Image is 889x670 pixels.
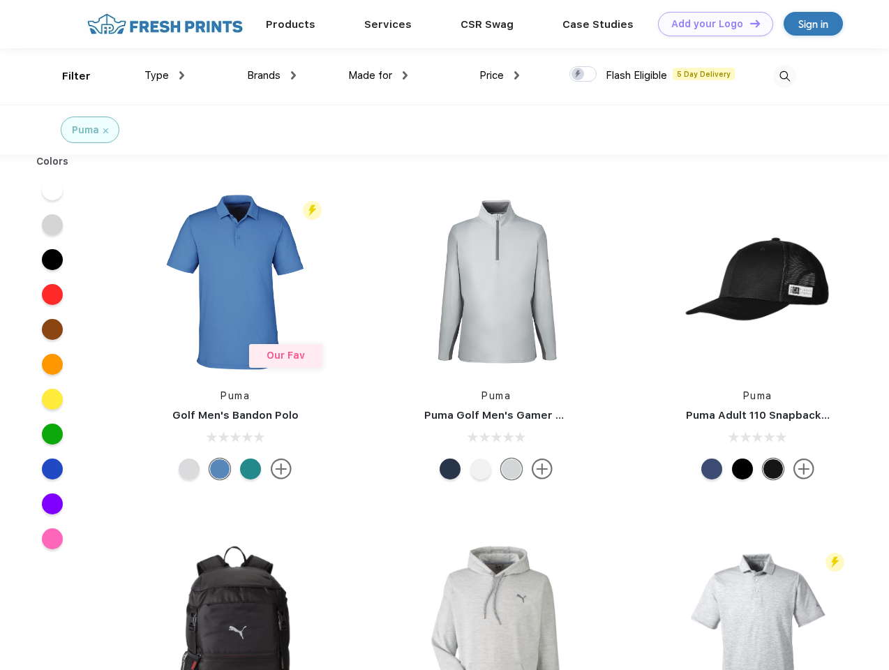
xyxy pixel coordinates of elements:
[403,189,589,375] img: func=resize&h=266
[240,459,261,479] div: Green Lagoon
[103,128,108,133] img: filter_cancel.svg
[793,459,814,479] img: more.svg
[142,189,328,375] img: func=resize&h=266
[798,16,828,32] div: Sign in
[440,459,461,479] div: Navy Blazer
[784,12,843,36] a: Sign in
[671,18,743,30] div: Add your Logo
[271,459,292,479] img: more.svg
[501,459,522,479] div: High Rise
[267,350,305,361] span: Our Fav
[266,18,315,31] a: Products
[221,390,250,401] a: Puma
[303,201,322,220] img: flash_active_toggle.svg
[179,459,200,479] div: High Rise
[481,390,511,401] a: Puma
[479,69,504,82] span: Price
[470,459,491,479] div: Bright White
[750,20,760,27] img: DT
[364,18,412,31] a: Services
[348,69,392,82] span: Made for
[26,154,80,169] div: Colors
[72,123,99,137] div: Puma
[461,18,514,31] a: CSR Swag
[673,68,735,80] span: 5 Day Delivery
[825,553,844,572] img: flash_active_toggle.svg
[701,459,722,479] div: Peacoat Qut Shd
[179,71,184,80] img: dropdown.png
[514,71,519,80] img: dropdown.png
[291,71,296,80] img: dropdown.png
[247,69,281,82] span: Brands
[209,459,230,479] div: Lake Blue
[83,12,247,36] img: fo%20logo%202.webp
[743,390,772,401] a: Puma
[606,69,667,82] span: Flash Eligible
[532,459,553,479] img: more.svg
[732,459,753,479] div: Pma Blk Pma Blk
[773,65,796,88] img: desktop_search.svg
[172,409,299,422] a: Golf Men's Bandon Polo
[763,459,784,479] div: Pma Blk with Pma Blk
[665,189,851,375] img: func=resize&h=266
[424,409,645,422] a: Puma Golf Men's Gamer Golf Quarter-Zip
[403,71,408,80] img: dropdown.png
[144,69,169,82] span: Type
[62,68,91,84] div: Filter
